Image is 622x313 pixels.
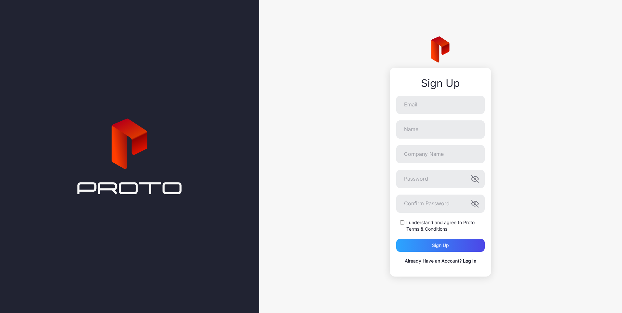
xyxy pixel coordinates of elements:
button: Sign up [396,239,485,252]
p: Already Have an Account? [396,257,485,265]
input: Confirm Password [396,195,485,213]
label: I understand and agree to [406,219,485,232]
div: Sign Up [396,77,485,89]
button: Password [471,175,479,183]
input: Name [396,120,485,139]
input: Email [396,96,485,114]
input: Company Name [396,145,485,163]
div: Sign up [432,243,449,248]
input: Password [396,170,485,188]
a: Log In [463,258,476,264]
button: Confirm Password [471,200,479,208]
